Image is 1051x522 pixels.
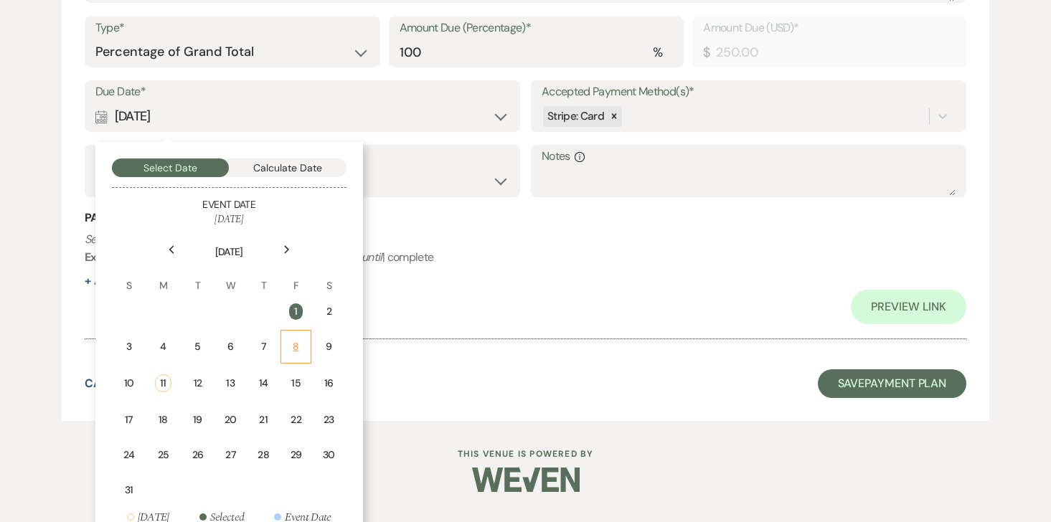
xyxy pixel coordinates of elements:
[224,376,237,391] div: 13
[547,109,604,123] span: Stripe: Card
[258,339,270,354] div: 7
[703,18,956,39] label: Amount Due (USD)*
[362,250,382,265] i: until
[224,447,237,462] div: 27
[258,376,270,391] div: 14
[248,261,279,293] th: T
[322,412,336,427] div: 23
[322,447,336,462] div: 30
[653,43,662,62] div: %
[542,146,956,167] label: Notes
[85,378,131,389] button: Cancel
[95,18,369,39] label: Type*
[155,374,171,392] div: 11
[703,43,710,62] div: $
[224,412,237,427] div: 20
[123,447,135,462] div: 24
[155,447,171,462] div: 25
[258,412,270,427] div: 21
[112,212,347,227] h6: [DATE]
[400,18,674,39] label: Amount Due (Percentage)*
[290,376,302,391] div: 15
[192,447,204,462] div: 26
[192,376,204,391] div: 12
[290,412,302,427] div: 22
[182,261,213,293] th: T
[85,250,129,265] b: Example
[85,275,174,287] button: + AddReminder
[322,376,336,391] div: 16
[85,230,967,267] p: : weekly | | 2 | months | before event date | | complete
[85,210,967,226] h3: Payment Reminder
[123,483,135,498] div: 31
[322,339,336,354] div: 9
[472,455,580,505] img: Weven Logo
[123,376,135,391] div: 10
[215,261,246,293] th: W
[313,261,345,293] th: S
[818,369,967,398] button: SavePayment Plan
[95,82,509,103] label: Due Date*
[258,447,270,462] div: 28
[112,158,230,177] button: Select Date
[229,158,347,177] button: Calculate Date
[155,339,171,354] div: 4
[851,290,966,324] a: Preview Link
[85,232,212,247] i: Set reminders for this task.
[123,412,135,427] div: 17
[290,447,302,462] div: 29
[224,339,237,354] div: 6
[155,412,171,427] div: 18
[322,304,336,319] div: 2
[146,261,181,293] th: M
[113,261,144,293] th: S
[290,339,302,354] div: 8
[123,339,135,354] div: 3
[281,261,311,293] th: F
[192,412,204,427] div: 19
[289,303,303,320] div: 1
[112,198,347,212] h5: Event Date
[192,339,204,354] div: 5
[113,227,345,260] th: [DATE]
[542,82,956,103] label: Accepted Payment Method(s)*
[95,103,509,130] div: [DATE]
